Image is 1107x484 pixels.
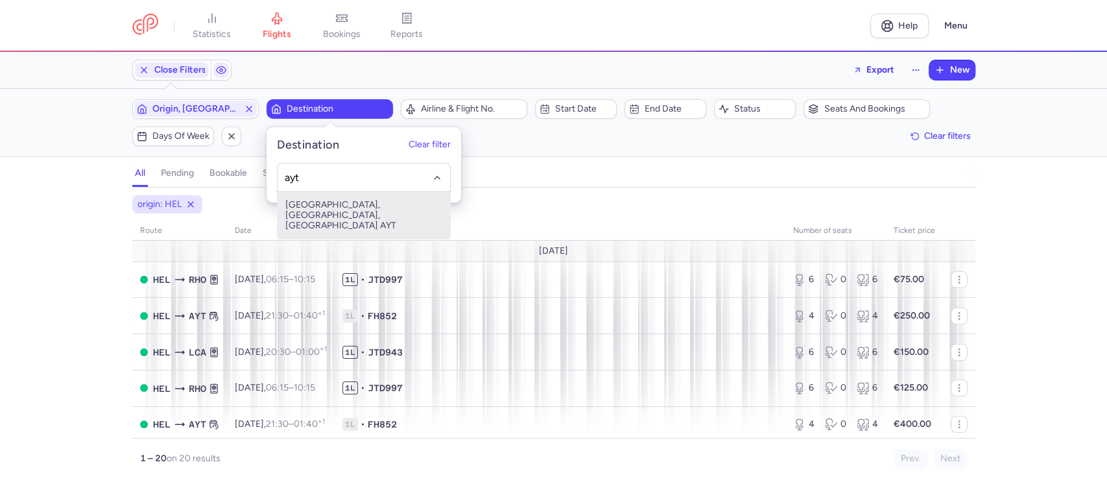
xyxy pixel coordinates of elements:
[894,418,931,430] strong: €400.00
[180,12,244,40] a: statistics
[266,310,289,321] time: 21:30
[390,29,423,40] span: reports
[294,310,325,321] time: 01:40
[342,381,358,394] span: 1L
[825,309,846,322] div: 0
[266,418,289,430] time: 21:30
[785,221,886,241] th: number of seats
[140,312,148,320] span: OPEN
[153,272,171,287] span: Helsinki-vantaa, Helsinki, Finland
[135,167,145,179] h4: all
[266,382,289,393] time: 06:15
[368,346,403,359] span: JTD943
[857,381,878,394] div: 6
[153,309,171,323] span: Helsinki-vantaa, Helsinki, Finland
[235,382,315,393] span: [DATE],
[133,60,211,80] button: Close Filters
[153,381,171,396] span: Helsinki-vantaa, Helsinki, Finland
[140,453,167,464] strong: 1 – 20
[318,309,325,317] sup: +1
[825,346,846,359] div: 0
[368,273,403,286] span: JTD997
[342,309,358,322] span: 1L
[294,418,325,430] time: 01:40
[153,417,171,431] span: Helsinki-vantaa, Helsinki, Finland
[285,170,444,184] input: -searchbox
[929,60,975,80] button: New
[132,127,214,146] button: Days of week
[266,274,315,285] span: –
[323,29,361,40] span: bookings
[886,221,943,241] th: Ticket price
[645,104,702,114] span: End date
[266,346,327,357] span: –
[374,12,439,40] a: reports
[535,99,617,119] button: Start date
[870,14,929,38] a: Help
[361,381,365,394] span: •
[167,453,220,464] span: on 20 results
[277,138,339,152] h5: Destination
[189,309,206,323] span: Antalya, Antalya, Turkey
[361,309,365,322] span: •
[193,29,231,40] span: statistics
[625,99,706,119] button: End date
[263,29,291,40] span: flights
[894,382,928,393] strong: €125.00
[189,272,206,287] span: RHO
[825,381,846,394] div: 0
[294,382,315,393] time: 10:15
[342,346,358,359] span: 1L
[189,417,206,431] span: Antalya, Antalya, Turkey
[793,273,815,286] div: 6
[401,99,527,119] button: Airline & Flight No.
[152,104,239,114] span: Origin, [GEOGRAPHIC_DATA]
[894,449,928,468] button: Prev.
[287,104,388,114] span: Destination
[244,12,309,40] a: flights
[793,346,815,359] div: 6
[539,246,568,256] span: [DATE]
[153,345,171,359] span: Helsinki-vantaa, Helsinki, Finland
[844,60,903,80] button: Export
[161,167,194,179] h4: pending
[894,274,924,285] strong: €75.00
[368,381,403,394] span: JTD997
[361,418,365,431] span: •
[933,449,968,468] button: Next
[266,346,291,357] time: 20:30
[361,346,365,359] span: •
[309,12,374,40] a: bookings
[335,221,785,241] th: Flight number
[189,381,206,396] span: Diagoras, Ródos, Greece
[140,348,148,356] span: OPEN
[152,131,209,141] span: Days of week
[824,104,925,114] span: Seats and bookings
[318,417,325,426] sup: +1
[267,99,393,119] button: Destination
[296,346,327,357] time: 01:00
[235,274,315,285] span: [DATE],
[320,345,327,353] sup: +1
[368,418,397,431] span: FH852
[137,198,182,211] span: origin: HEL
[132,14,158,38] a: CitizenPlane red outlined logo
[857,309,878,322] div: 4
[936,14,975,38] button: Menu
[714,99,796,119] button: Status
[266,274,289,285] time: 06:15
[263,167,296,179] h4: sold out
[898,21,918,30] span: Help
[189,345,206,359] span: Larnaca, Larnaca, Cyprus
[266,382,315,393] span: –
[894,346,929,357] strong: €150.00
[227,221,335,241] th: date
[266,310,325,321] span: –
[368,309,397,322] span: FH852
[803,99,930,119] button: Seats and bookings
[361,273,365,286] span: •
[132,221,227,241] th: route
[154,65,206,75] span: Close Filters
[906,127,975,146] button: Clear filters
[825,418,846,431] div: 0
